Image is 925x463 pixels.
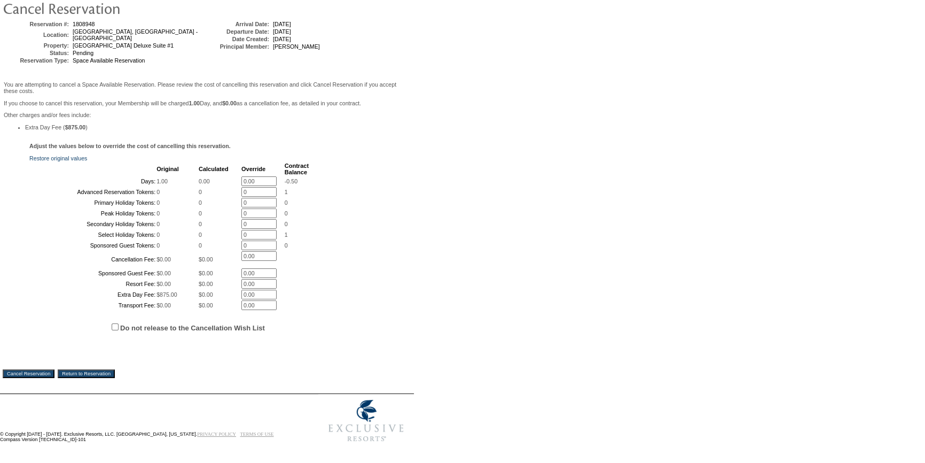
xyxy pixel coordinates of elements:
span: $0.00 [156,281,171,287]
b: Override [241,166,265,172]
span: 1808948 [73,21,95,27]
span: $0.00 [199,291,213,298]
span: 0 [285,199,288,206]
span: $875.00 [156,291,177,298]
td: Primary Holiday Tokens: [30,198,155,207]
span: [DATE] [273,21,291,27]
td: Date Created: [205,36,269,42]
td: Days: [30,176,155,186]
span: [GEOGRAPHIC_DATA], [GEOGRAPHIC_DATA] - [GEOGRAPHIC_DATA] [73,28,198,41]
span: 0 [156,189,160,195]
td: Property: [5,42,69,49]
span: 0 [199,189,202,195]
span: [DATE] [273,36,291,42]
td: Cancellation Fee: [30,251,155,267]
span: 1.00 [156,178,168,184]
span: 1 [285,189,288,195]
b: $875.00 [65,124,86,130]
li: Extra Day Fee ( ) [25,124,410,130]
span: 0 [285,210,288,217]
span: 0 [199,231,202,238]
span: Other charges and/or fees include: [4,81,410,130]
a: TERMS OF USE [240,431,274,437]
td: Departure Date: [205,28,269,35]
b: Contract Balance [285,163,309,175]
input: Return to Reservation [58,369,115,378]
span: 0 [156,231,160,238]
td: Peak Holiday Tokens: [30,209,155,218]
span: [GEOGRAPHIC_DATA] Deluxe Suite #1 [73,42,174,49]
b: 1.00 [189,100,200,106]
td: Sponsored Guest Tokens: [30,241,155,250]
span: $0.00 [199,270,213,276]
span: $0.00 [156,302,171,308]
span: 1 [285,231,288,238]
span: 0 [199,199,202,206]
span: $0.00 [199,256,213,263]
p: If you choose to cancel this reservation, your Membership will be charged Day, and as a cancellat... [4,100,410,106]
td: Arrival Date: [205,21,269,27]
span: 0.00 [199,178,210,184]
span: 0 [199,242,202,249]
span: $0.00 [156,256,171,263]
span: $0.00 [199,281,213,287]
p: You are attempting to cancel a Space Available Reservation. Please review the cost of cancelling ... [4,81,410,94]
span: [PERSON_NAME] [273,43,320,50]
b: Adjust the values below to override the cost of cancelling this reservation. [29,143,231,149]
td: Resort Fee: [30,279,155,289]
b: $0.00 [222,100,237,106]
td: Sponsored Guest Fee: [30,268,155,278]
td: Reservation Type: [5,57,69,64]
td: Status: [5,50,69,56]
span: 0 [156,242,160,249]
span: [DATE] [273,28,291,35]
span: -0.50 [285,178,297,184]
td: Extra Day Fee: [30,290,155,299]
span: $0.00 [199,302,213,308]
span: 0 [156,199,160,206]
img: Exclusive Resorts [318,394,414,447]
td: Secondary Holiday Tokens: [30,219,155,229]
td: Transport Fee: [30,300,155,310]
span: 0 [285,221,288,227]
td: Advanced Reservation Tokens: [30,187,155,197]
span: Pending [73,50,93,56]
a: Restore original values [29,155,87,161]
span: $0.00 [156,270,171,276]
span: 0 [156,221,160,227]
span: 0 [199,221,202,227]
td: Select Holiday Tokens: [30,230,155,240]
a: PRIVACY POLICY [197,431,236,437]
span: Space Available Reservation [73,57,145,64]
label: Do not release to the Cancellation Wish List [120,324,265,332]
td: Reservation #: [5,21,69,27]
td: Location: [5,28,69,41]
b: Original [156,166,179,172]
span: 0 [156,210,160,217]
td: Principal Member: [205,43,269,50]
span: 0 [199,210,202,217]
input: Cancel Reservation [3,369,54,378]
span: 0 [285,242,288,249]
b: Calculated [199,166,229,172]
